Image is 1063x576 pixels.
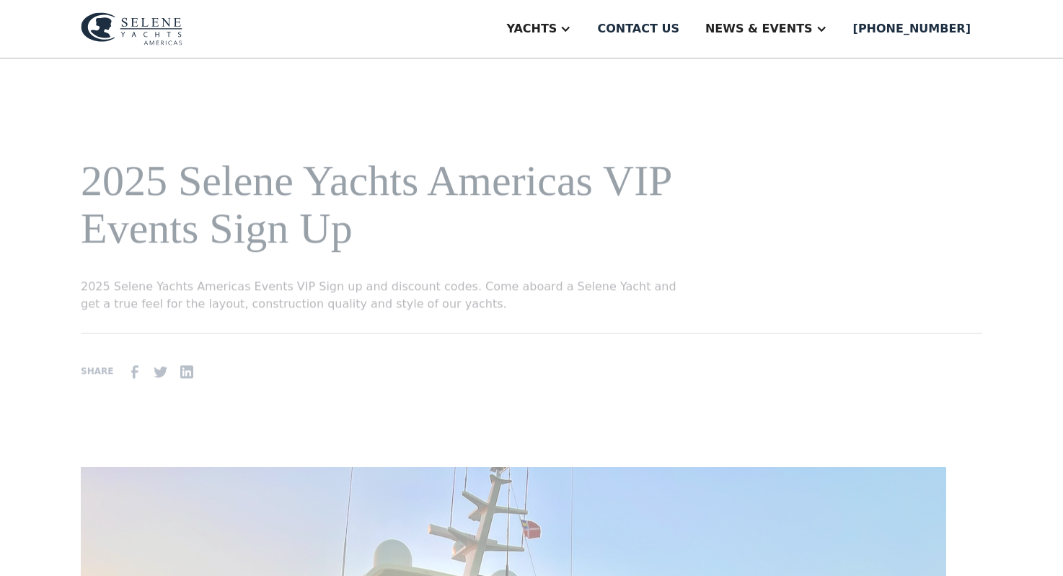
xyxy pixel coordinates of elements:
div: News & EVENTS [705,20,813,38]
img: facebook [126,363,144,380]
div: [PHONE_NUMBER] [853,20,971,38]
div: Contact us [597,20,679,38]
h1: 2025 Selene Yachts Americas VIP Events Sign Up [81,157,681,252]
img: logo [81,12,182,45]
img: Twitter [152,363,169,380]
div: SHARE [81,365,113,378]
p: 2025 Selene Yachts Americas Events VIP Sign up and discount codes. Come aboard a Selene Yacht and... [81,278,681,313]
img: Linkedin [178,363,195,380]
div: Yachts [506,20,557,38]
